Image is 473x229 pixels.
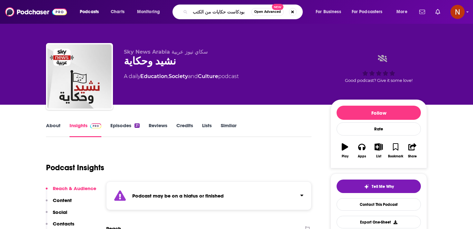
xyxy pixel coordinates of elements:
span: For Business [316,7,341,16]
button: Open AdvancedNew [251,8,284,16]
span: Sky News Arabia سكاي نيوز عربية [124,49,208,55]
img: Podchaser Pro [90,123,101,128]
h1: Podcast Insights [46,163,104,172]
a: Similar [221,122,236,137]
span: More [396,7,407,16]
span: Charts [111,7,125,16]
div: Good podcast? Give it some love! [330,49,427,89]
button: Show profile menu [450,5,465,19]
a: Culture [198,73,218,79]
button: Share [404,139,421,162]
button: List [370,139,387,162]
div: A daily podcast [124,73,239,80]
a: InsightsPodchaser Pro [70,122,101,137]
a: Education [140,73,168,79]
a: Charts [107,7,128,17]
input: Search podcasts, credits, & more... [190,7,251,17]
img: tell me why sparkle [364,184,369,189]
button: tell me why sparkleTell Me Why [337,180,421,193]
div: Rate [337,122,421,136]
button: Reach & Audience [46,185,96,197]
p: Content [53,197,72,203]
button: Play [337,139,353,162]
button: Export One-Sheet [337,216,421,228]
span: New [272,4,283,10]
span: Good podcast? Give it some love! [345,78,413,83]
a: Society [169,73,188,79]
a: Lists [202,122,212,137]
div: Search podcasts, credits, & more... [179,4,309,19]
button: open menu [392,7,415,17]
div: Play [342,154,348,158]
button: open menu [75,7,107,17]
button: Apps [353,139,370,162]
div: Bookmark [388,154,403,158]
a: Episodes21 [110,122,140,137]
a: Contact This Podcast [337,198,421,211]
span: Open Advanced [254,10,281,13]
a: Show notifications dropdown [433,6,443,17]
span: Monitoring [137,7,160,16]
p: Contacts [53,221,74,227]
a: Credits [176,122,193,137]
a: Reviews [149,122,167,137]
section: Click to expand status details [106,181,311,210]
button: Social [46,209,67,221]
a: About [46,122,60,137]
div: Apps [358,154,366,158]
button: Bookmark [387,139,404,162]
span: For Podcasters [352,7,383,16]
button: open menu [133,7,168,17]
button: open menu [348,7,392,17]
div: 21 [134,123,140,128]
span: Logged in as AdelNBM [450,5,465,19]
span: Podcasts [80,7,99,16]
span: and [188,73,198,79]
img: User Profile [450,5,465,19]
button: Content [46,197,72,209]
div: Share [408,154,417,158]
a: Show notifications dropdown [417,6,428,17]
div: List [376,154,381,158]
img: Podchaser - Follow, Share and Rate Podcasts [5,6,67,18]
button: Follow [337,106,421,120]
img: نشيد وحكاية [47,44,112,109]
span: Tell Me Why [372,184,394,189]
p: Reach & Audience [53,185,96,191]
span: , [168,73,169,79]
p: Social [53,209,67,215]
strong: Podcast may be on a hiatus or finished [132,193,224,199]
button: open menu [311,7,349,17]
